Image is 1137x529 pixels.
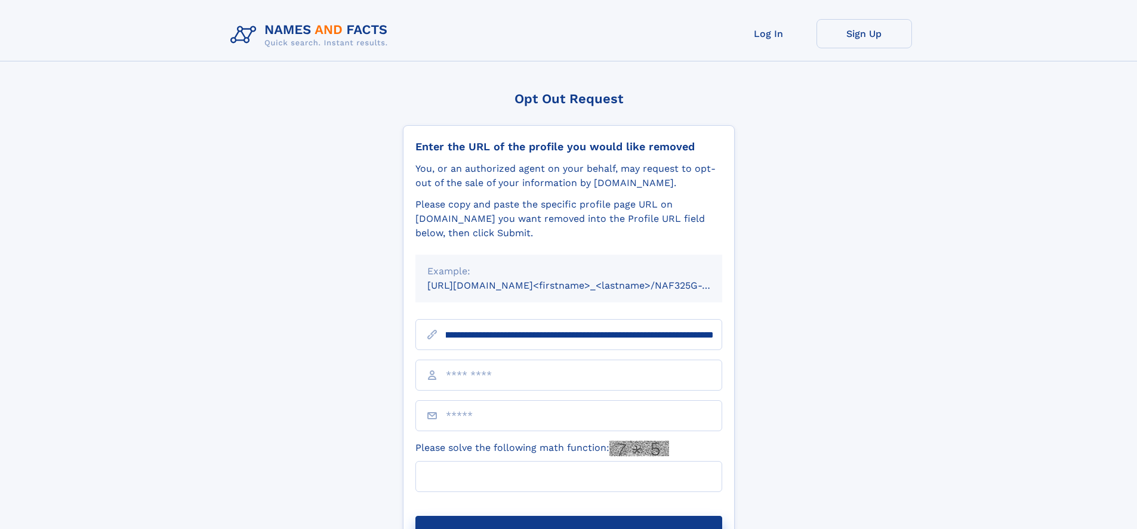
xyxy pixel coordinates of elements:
[427,280,745,291] small: [URL][DOMAIN_NAME]<firstname>_<lastname>/NAF325G-xxxxxxxx
[403,91,735,106] div: Opt Out Request
[415,162,722,190] div: You, or an authorized agent on your behalf, may request to opt-out of the sale of your informatio...
[226,19,398,51] img: Logo Names and Facts
[415,197,722,240] div: Please copy and paste the specific profile page URL on [DOMAIN_NAME] you want removed into the Pr...
[816,19,912,48] a: Sign Up
[427,264,710,279] div: Example:
[415,140,722,153] div: Enter the URL of the profile you would like removed
[415,441,669,456] label: Please solve the following math function:
[721,19,816,48] a: Log In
